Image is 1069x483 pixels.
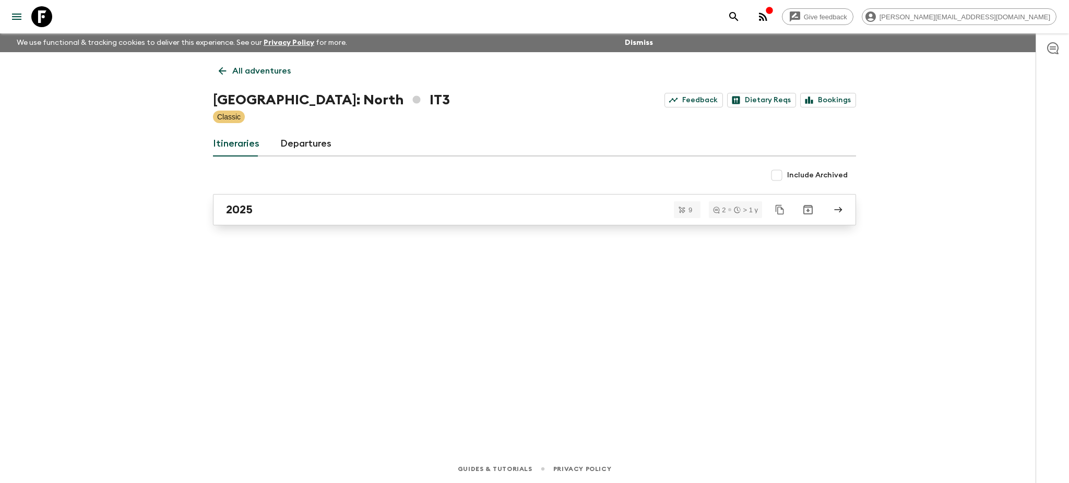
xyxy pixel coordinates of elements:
[232,65,291,77] p: All adventures
[264,39,314,46] a: Privacy Policy
[213,194,856,225] a: 2025
[280,131,331,156] a: Departures
[862,8,1056,25] div: [PERSON_NAME][EMAIL_ADDRESS][DOMAIN_NAME]
[787,170,848,180] span: Include Archived
[798,13,853,21] span: Give feedback
[874,13,1056,21] span: [PERSON_NAME][EMAIL_ADDRESS][DOMAIN_NAME]
[713,207,726,213] div: 2
[213,61,296,81] a: All adventures
[226,203,253,216] h2: 2025
[622,35,656,50] button: Dismiss
[727,93,796,107] a: Dietary Reqs
[682,207,698,213] span: 9
[723,6,744,27] button: search adventures
[217,112,241,122] p: Classic
[800,93,856,107] a: Bookings
[458,463,532,475] a: Guides & Tutorials
[213,90,450,111] h1: [GEOGRAPHIC_DATA]: North IT3
[6,6,27,27] button: menu
[770,200,789,219] button: Duplicate
[553,463,611,475] a: Privacy Policy
[664,93,723,107] a: Feedback
[734,207,758,213] div: > 1 y
[798,199,818,220] button: Archive
[13,33,351,52] p: We use functional & tracking cookies to deliver this experience. See our for more.
[782,8,853,25] a: Give feedback
[213,131,259,156] a: Itineraries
